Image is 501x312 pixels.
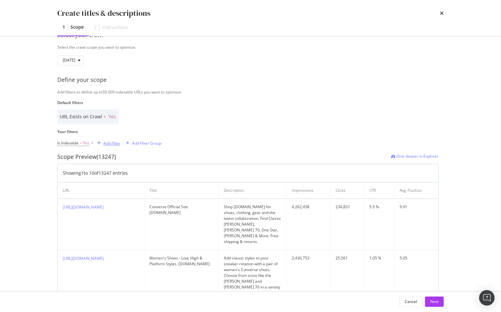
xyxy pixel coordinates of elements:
[405,299,417,304] div: Cancel
[57,76,444,84] div: Define your scope
[219,182,287,199] th: Description
[440,8,444,19] div: times
[109,113,116,120] span: Yes
[330,182,364,199] th: Clicks
[103,113,106,120] span: =
[132,141,161,146] div: Add Filter Group
[400,255,433,261] div: 5.05
[396,153,439,159] span: Dive deeper in Explorer
[71,24,84,30] div: Scope
[102,24,128,31] div: Instructions
[57,129,439,134] label: Your filters
[63,170,128,176] div: Showing 1 to 10 of 13247 entries
[57,55,83,65] button: [DATE]
[430,299,439,304] div: Next
[57,140,79,146] span: Is Indexable
[58,182,144,199] th: URL
[57,89,444,95] div: Add filters to define up to 50,000 indexable URLs you want to optimize.
[149,204,213,216] div: Converse Official Site. [DOMAIN_NAME]
[63,204,104,210] a: [URL][DOMAIN_NAME]
[479,290,495,306] div: Open Intercom Messenger
[394,182,438,199] th: Avg. Position
[292,255,325,261] div: 2,430,753
[95,139,120,147] button: Add Filter
[149,255,213,267] div: Women's Shoes - Low, High & Platform Styles. [DOMAIN_NAME]
[391,153,439,161] a: Dive deeper in Explorer
[63,256,104,261] a: [URL][DOMAIN_NAME]
[369,255,389,261] div: 1.05 %
[103,141,120,146] div: Add Filter
[224,204,281,245] div: Shop [DOMAIN_NAME] for shoes, clothing, gear and the latest collaboration. Find Classic [PERSON_N...
[57,44,444,50] div: Select the crawl scope you want to optimize.
[369,204,389,210] div: 5.5 %
[63,57,75,63] span: 2025 Oct. 8th
[336,255,359,261] div: 25,561
[62,24,65,30] div: 1
[224,255,281,296] div: Add classic styles to your sneaker rotation with a pair of women's Converse shoes. Choose from ic...
[287,182,330,199] th: Impressions
[83,139,89,148] span: Yes
[123,139,161,147] button: Add Filter Group
[57,100,439,105] label: Default filters
[400,204,433,210] div: 9.91
[80,140,82,146] span: =
[364,182,394,199] th: CTR
[425,297,444,307] button: Next
[94,24,97,31] div: 2
[336,204,359,210] div: 234,831
[57,153,116,161] div: Scope Preview (13247)
[144,182,219,199] th: Title
[60,113,102,120] span: URL Exists on Crawl
[57,8,150,19] div: Create titles & descriptions
[292,204,325,210] div: 4,262,458
[399,297,422,307] button: Cancel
